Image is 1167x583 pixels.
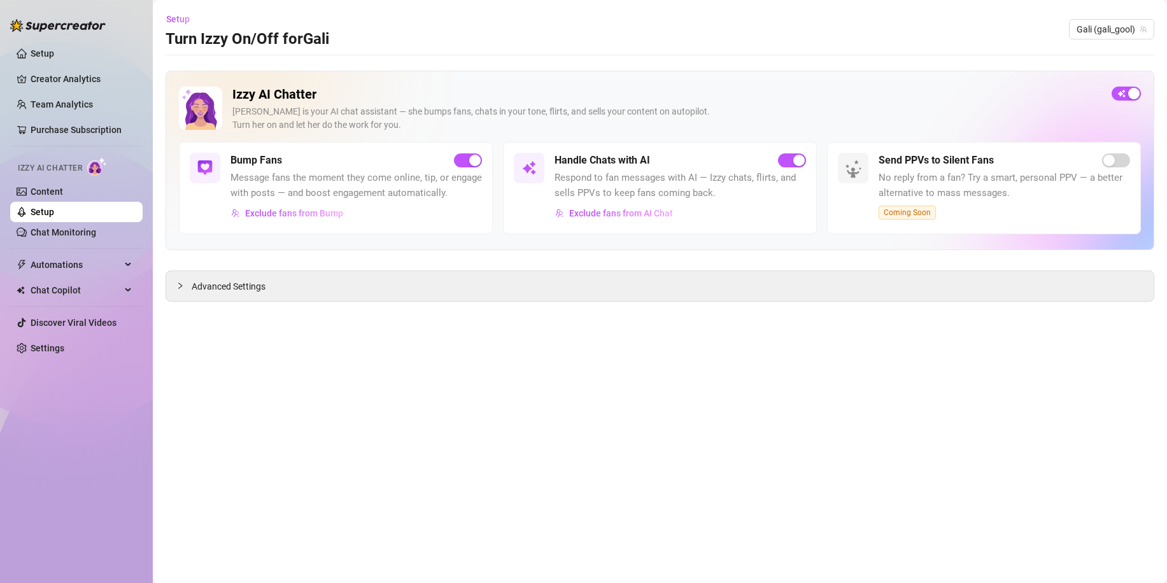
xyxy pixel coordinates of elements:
img: svg%3e [555,209,564,218]
h5: Send PPVs to Silent Fans [879,153,994,168]
span: No reply from a fan? Try a smart, personal PPV — a better alternative to mass messages. [879,171,1130,200]
span: team [1140,25,1147,33]
img: svg%3e [197,160,213,176]
span: collapsed [176,282,184,290]
a: Content [31,186,63,197]
button: Setup [166,9,200,29]
span: Izzy AI Chatter [18,162,82,174]
a: Purchase Subscription [31,125,122,135]
span: Coming Soon [879,206,936,220]
a: Chat Monitoring [31,227,96,237]
button: Exclude fans from AI Chat [555,203,674,223]
img: logo-BBDzfeDw.svg [10,19,106,32]
span: Chat Copilot [31,280,121,300]
img: svg%3e [231,209,240,218]
span: Advanced Settings [192,279,265,293]
img: svg%3e [521,160,537,176]
span: Message fans the moment they come online, tip, or engage with posts — and boost engagement automa... [230,171,482,200]
span: Exclude fans from Bump [245,208,343,218]
div: collapsed [176,279,192,293]
span: Exclude fans from AI Chat [569,208,673,218]
span: Automations [31,255,121,275]
a: Setup [31,207,54,217]
a: Setup [31,48,54,59]
iframe: Intercom live chat [1124,540,1154,570]
span: Setup [166,14,190,24]
h5: Handle Chats with AI [555,153,650,168]
h5: Bump Fans [230,153,282,168]
img: silent-fans-ppv-o-N6Mmdf.svg [845,160,865,180]
h2: Izzy AI Chatter [232,87,1101,102]
a: Discover Viral Videos [31,318,117,328]
img: Chat Copilot [17,286,25,295]
span: thunderbolt [17,260,27,270]
h3: Turn Izzy On/Off for Gali [166,29,329,50]
a: Team Analytics [31,99,93,109]
img: AI Chatter [87,157,107,176]
button: Exclude fans from Bump [230,203,344,223]
span: Gali (gali_gool) [1077,20,1147,39]
span: Respond to fan messages with AI — Izzy chats, flirts, and sells PPVs to keep fans coming back. [555,171,806,200]
div: [PERSON_NAME] is your AI chat assistant — she bumps fans, chats in your tone, flirts, and sells y... [232,105,1101,132]
a: Creator Analytics [31,69,132,89]
a: Settings [31,343,64,353]
img: Izzy AI Chatter [179,87,222,130]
